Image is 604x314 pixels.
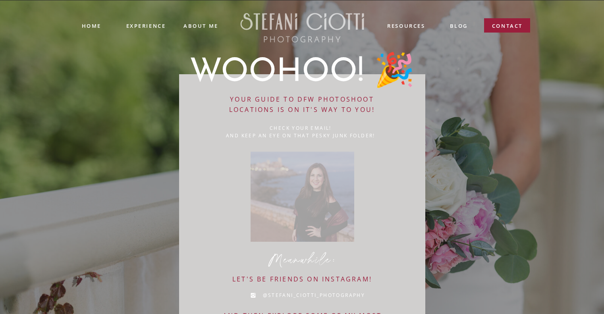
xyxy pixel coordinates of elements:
a: contact [492,22,523,33]
a: check your email!And keep an eye on that pesky junk folder! [224,124,378,143]
a: ABOUT ME [183,22,219,29]
a: @Stefani_Ciotti_Photography [263,291,364,300]
a: Your GUIDE TO DFW PHOTOSHOOT LOCATIONS is on it's way to you! [225,94,380,117]
a: resources [387,22,426,31]
a: experience [126,22,166,28]
a: Let's be friends on instagram! [230,274,374,281]
a: Home [82,22,101,29]
p: check your email! And keep an eye on that pesky junk folder! [224,124,378,143]
p: Meanwhile: [251,253,354,268]
a: blog [450,22,468,31]
h1: WOOHOO! 🎉 [180,57,424,85]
